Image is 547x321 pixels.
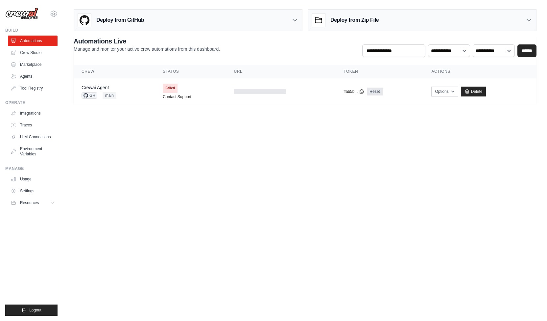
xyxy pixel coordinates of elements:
[367,88,382,95] a: Reset
[8,144,58,159] a: Environment Variables
[8,36,58,46] a: Automations
[78,13,91,27] img: GitHub Logo
[74,46,220,52] p: Manage and monitor your active crew automations from this dashboard.
[155,65,226,78] th: Status
[8,132,58,142] a: LLM Connections
[8,198,58,208] button: Resources
[344,89,364,94] button: ffab5b...
[514,289,547,321] iframe: Chat Widget
[8,174,58,184] a: Usage
[82,92,97,99] span: GH
[8,120,58,130] a: Traces
[431,87,458,96] button: Options
[8,108,58,119] a: Integrations
[96,16,144,24] h3: Deploy from GitHub
[103,92,116,99] span: main
[5,28,58,33] div: Build
[163,84,178,93] span: Failed
[461,87,486,96] a: Delete
[5,166,58,171] div: Manage
[5,305,58,316] button: Logout
[74,37,220,46] h2: Automations Live
[423,65,536,78] th: Actions
[20,200,39,205] span: Resources
[8,47,58,58] a: Crew Studio
[82,85,109,90] a: Crewai Agent
[330,16,379,24] h3: Deploy from Zip File
[29,308,41,313] span: Logout
[8,71,58,82] a: Agents
[8,59,58,70] a: Marketplace
[8,83,58,94] a: Tool Registry
[336,65,423,78] th: Token
[5,100,58,105] div: Operate
[5,8,38,20] img: Logo
[8,186,58,196] a: Settings
[226,65,336,78] th: URL
[163,94,191,99] a: Contact Support
[74,65,155,78] th: Crew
